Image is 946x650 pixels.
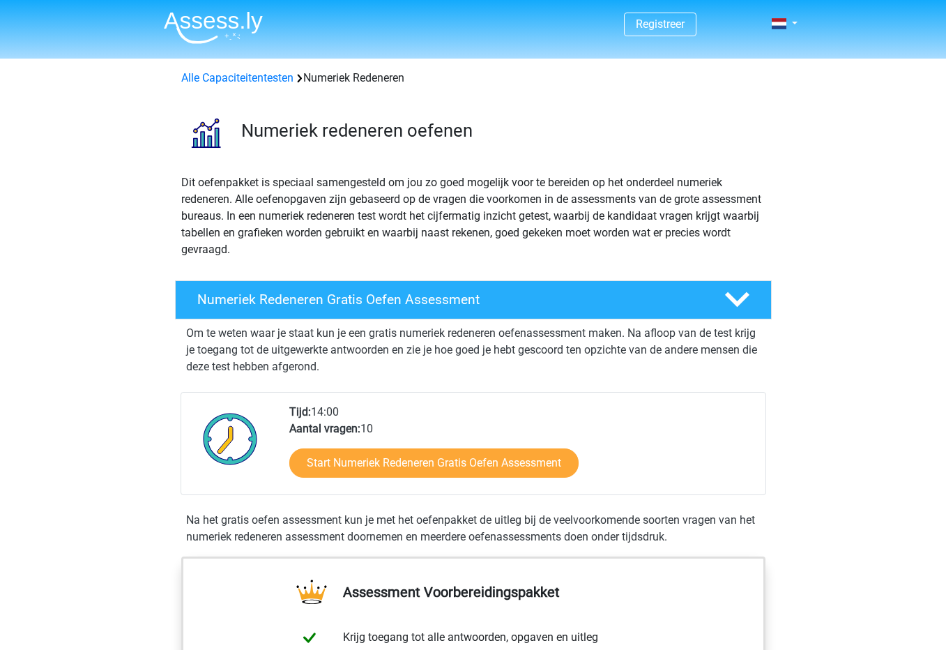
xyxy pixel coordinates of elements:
div: Na het gratis oefen assessment kun je met het oefenpakket de uitleg bij de veelvoorkomende soorte... [181,512,766,545]
b: Tijd: [289,405,311,418]
img: Klok [195,404,266,474]
a: Registreer [636,17,685,31]
h3: Numeriek redeneren oefenen [241,120,761,142]
p: Dit oefenpakket is speciaal samengesteld om jou zo goed mogelijk voor te bereiden op het onderdee... [181,174,765,258]
p: Om te weten waar je staat kun je een gratis numeriek redeneren oefenassessment maken. Na afloop v... [186,325,761,375]
a: Start Numeriek Redeneren Gratis Oefen Assessment [289,448,579,478]
a: Numeriek Redeneren Gratis Oefen Assessment [169,280,777,319]
a: Alle Capaciteitentesten [181,71,293,84]
div: 14:00 10 [279,404,765,494]
div: Numeriek Redeneren [176,70,771,86]
img: numeriek redeneren [176,103,235,162]
img: Assessly [164,11,263,44]
b: Aantal vragen: [289,422,360,435]
h4: Numeriek Redeneren Gratis Oefen Assessment [197,292,702,308]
